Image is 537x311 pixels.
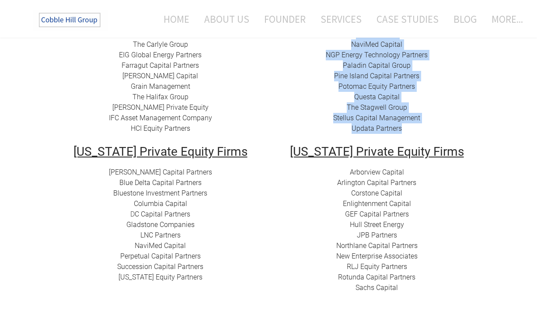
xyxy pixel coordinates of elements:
a: LNC Partners [140,231,181,239]
a: Founder [258,7,312,31]
a: Services [314,7,368,31]
a: ​Perpetual Capital Partners [120,252,201,260]
a: Northlane Capital Partners [336,241,418,250]
a: The Stagwell Group [347,103,407,112]
a: Paladin Capital Group [343,61,411,70]
a: Home [150,7,196,31]
a: ​[PERSON_NAME] Capital [122,72,198,80]
a: Farragut Capital Partners [122,61,199,70]
u: [US_STATE] Private Equity Firms [73,144,248,159]
a: The Carlyle Group [133,40,188,49]
a: C Capital Partners [135,210,190,218]
a: [PERSON_NAME] Private Equity​ [112,103,209,112]
a: ​Potomac Equity Partners [338,82,415,91]
a: Blue Delta Capital Partners [119,178,202,187]
a: JPB Partners [357,231,397,239]
a: Updata Partners [352,124,402,133]
div: ​​ ​​​ [59,8,262,134]
a: Succession Capital Partners [117,262,203,271]
img: The Cobble Hill Group LLC [33,9,108,31]
u: [US_STATE] Private Equity Firms [290,144,464,159]
a: IFC Asset Management Company [109,114,212,122]
a: NaviMed Capital [351,40,402,49]
a: New Enterprise Associates [336,252,418,260]
a: Arlington Capital Partners​ [337,178,416,187]
a: Corstone Capital [351,189,402,197]
a: Blog [447,7,483,31]
a: Arborview Capital [350,168,404,176]
a: ​Enlightenment Capital [343,199,411,208]
a: ​​Rotunda Capital Partners [338,273,415,281]
a: The Halifax Group [133,93,188,101]
a: Stellus Capital Management [333,114,420,122]
a: About Us [198,7,256,31]
a: [PERSON_NAME] Capital Partners [109,168,212,176]
a: EIG Global Energy Partners [119,51,202,59]
a: Grain Management [131,82,190,91]
a: more... [485,7,523,31]
a: Pine Island Capital Partners [334,72,419,80]
a: Questa Capital [354,93,400,101]
a: GEF Capital Partners [345,210,409,218]
a: NGP Energy Technology Partners [326,51,428,59]
a: ​RLJ Equity Partners [347,262,407,271]
a: ​Bluestone Investment Partners [113,189,207,197]
div: D [59,167,262,283]
a: [US_STATE] Equity Partners​ [119,273,202,281]
a: Hull Street Energy [350,220,404,229]
a: Columbia Capital [134,199,187,208]
a: HCI Equity Partners [131,124,190,133]
a: Gladstone Companies [126,220,195,229]
a: Case Studies [370,7,445,31]
a: NaviMed Capital [135,241,186,250]
a: Sachs Capital [356,283,398,292]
